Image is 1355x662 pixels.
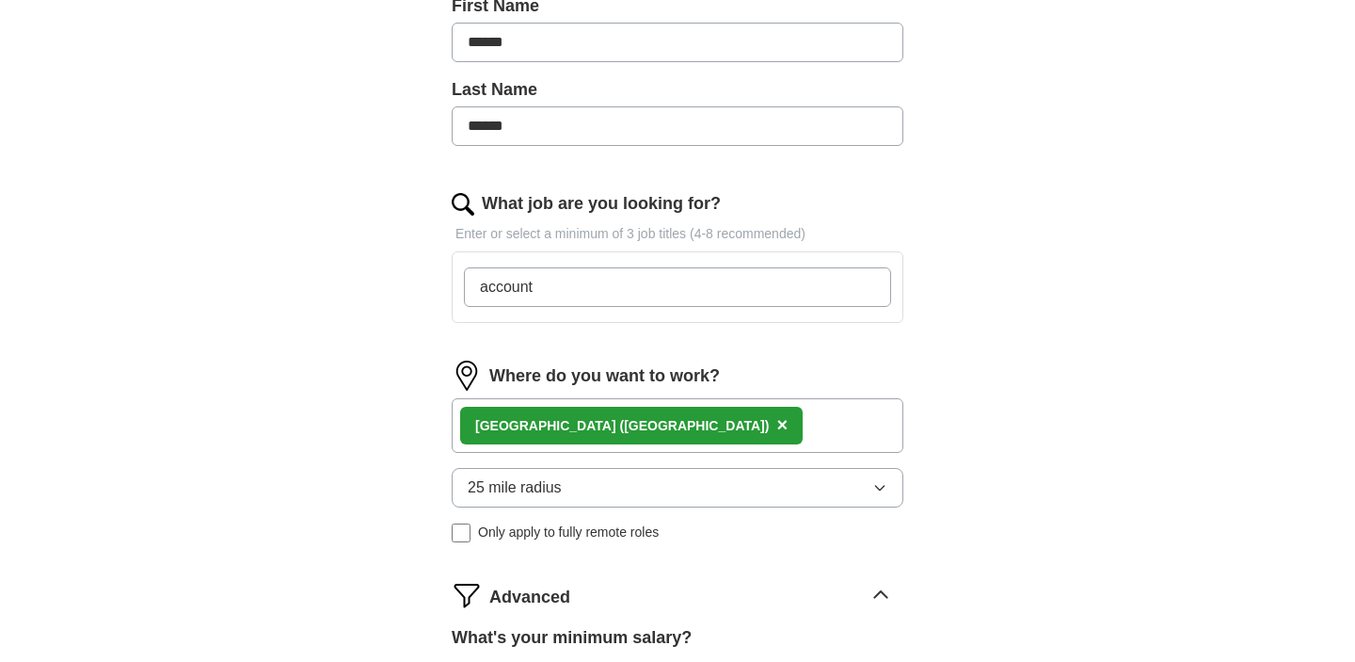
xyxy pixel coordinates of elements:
[478,523,659,542] span: Only apply to fully remote roles
[452,625,692,651] label: What's your minimum salary?
[452,77,903,103] label: Last Name
[452,361,482,391] img: location.png
[452,524,470,542] input: Only apply to fully remote roles
[452,224,903,244] p: Enter or select a minimum of 3 job titles (4-8 recommended)
[452,580,482,610] img: filter
[776,414,788,435] span: ×
[482,191,721,217] label: What job are you looking for?
[464,267,891,307] input: Type a job title and press enter
[489,585,570,610] span: Advanced
[468,476,562,499] span: 25 mile radius
[452,468,903,508] button: 25 mile radius
[475,418,616,433] strong: [GEOGRAPHIC_DATA]
[489,363,720,389] label: Where do you want to work?
[776,412,788,440] button: ×
[452,193,474,216] img: search.png
[619,418,769,433] span: ([GEOGRAPHIC_DATA])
